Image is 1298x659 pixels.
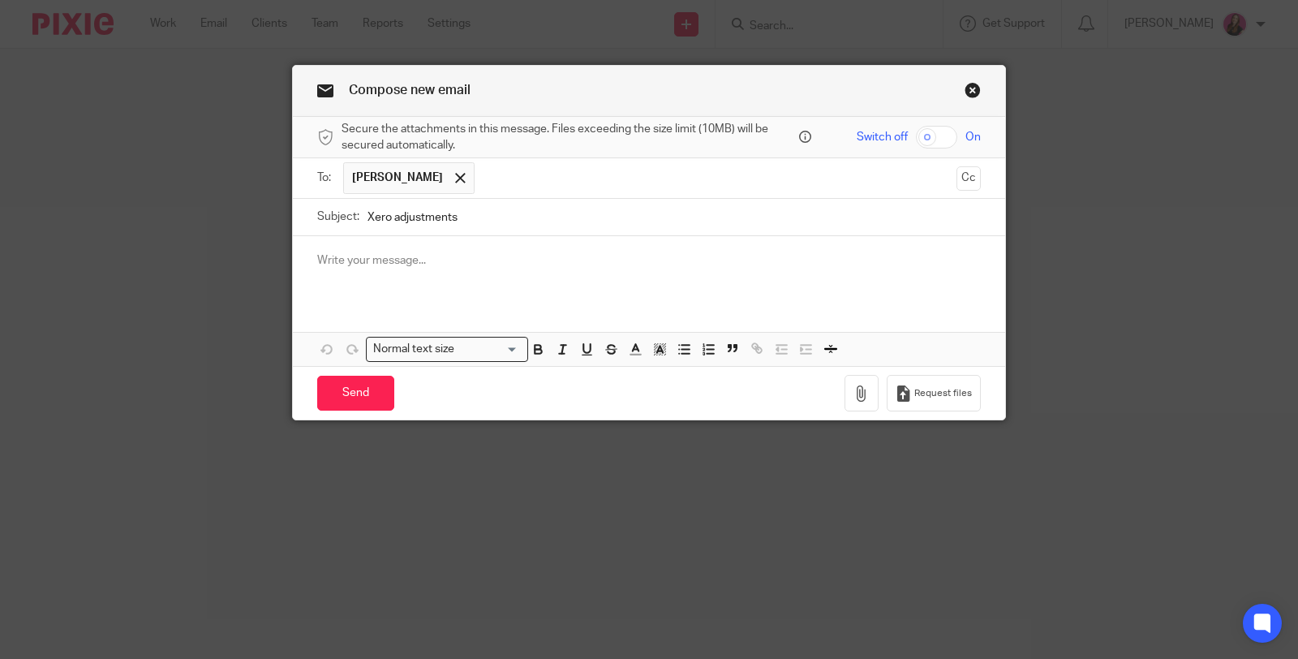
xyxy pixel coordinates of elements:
[914,387,972,400] span: Request files
[349,84,471,97] span: Compose new email
[342,121,795,154] span: Secure the attachments in this message. Files exceeding the size limit (10MB) will be secured aut...
[965,129,981,145] span: On
[352,170,443,186] span: [PERSON_NAME]
[965,82,981,104] a: Close this dialog window
[460,341,518,358] input: Search for option
[317,376,394,411] input: Send
[366,337,528,362] div: Search for option
[317,170,335,186] label: To:
[857,129,908,145] span: Switch off
[956,166,981,191] button: Cc
[887,375,981,411] button: Request files
[370,341,458,358] span: Normal text size
[317,209,359,225] label: Subject:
